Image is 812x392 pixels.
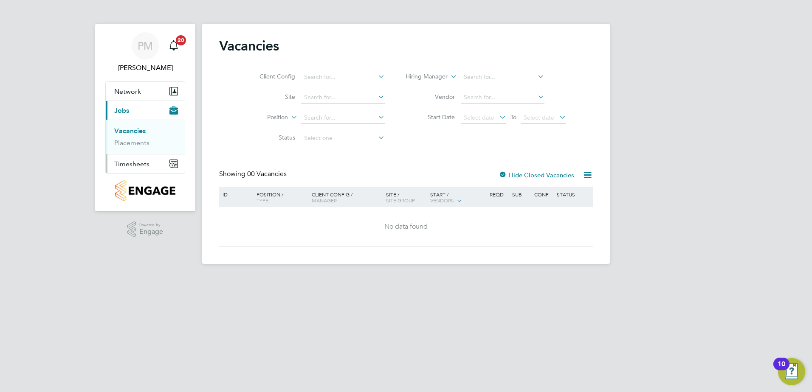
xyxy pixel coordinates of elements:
[239,113,288,122] label: Position
[220,187,250,202] div: ID
[106,82,185,101] button: Network
[114,127,146,135] a: Vacancies
[105,63,185,73] span: Paul Marcus
[106,120,185,154] div: Jobs
[139,228,163,235] span: Engage
[257,197,268,204] span: Type
[106,101,185,120] button: Jobs
[114,139,149,147] a: Placements
[246,134,295,141] label: Status
[406,93,455,101] label: Vendor
[488,187,510,202] div: Reqd
[105,32,185,73] a: PM[PERSON_NAME]
[778,364,785,375] div: 10
[106,154,185,173] button: Timesheets
[127,221,164,238] a: Powered byEngage
[301,71,385,83] input: Search for...
[524,114,554,121] span: Select date
[165,32,182,59] a: 20
[464,114,494,121] span: Select date
[461,92,544,104] input: Search for...
[246,93,295,101] label: Site
[139,221,163,229] span: Powered by
[399,73,448,81] label: Hiring Manager
[508,112,519,123] span: To
[461,71,544,83] input: Search for...
[176,35,186,45] span: 20
[114,106,129,115] span: Jobs
[778,358,805,385] button: Open Resource Center, 10 new notifications
[219,170,288,179] div: Showing
[114,160,149,168] span: Timesheets
[247,170,287,178] span: 00 Vacancies
[301,132,385,144] input: Select one
[406,113,455,121] label: Start Date
[250,187,310,207] div: Position /
[95,24,195,211] nav: Main navigation
[219,37,279,54] h2: Vacancies
[310,187,384,207] div: Client Config /
[430,197,454,204] span: Vendors
[532,187,554,202] div: Conf
[138,40,153,51] span: PM
[246,73,295,80] label: Client Config
[428,187,488,208] div: Start /
[555,187,592,202] div: Status
[105,180,185,201] a: Go to home page
[312,197,337,204] span: Manager
[384,187,429,207] div: Site /
[499,171,574,179] label: Hide Closed Vacancies
[301,92,385,104] input: Search for...
[301,112,385,124] input: Search for...
[220,222,592,231] div: No data found
[386,197,415,204] span: Site Group
[510,187,532,202] div: Sub
[115,180,175,201] img: countryside-properties-logo-retina.png
[114,87,141,95] span: Network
